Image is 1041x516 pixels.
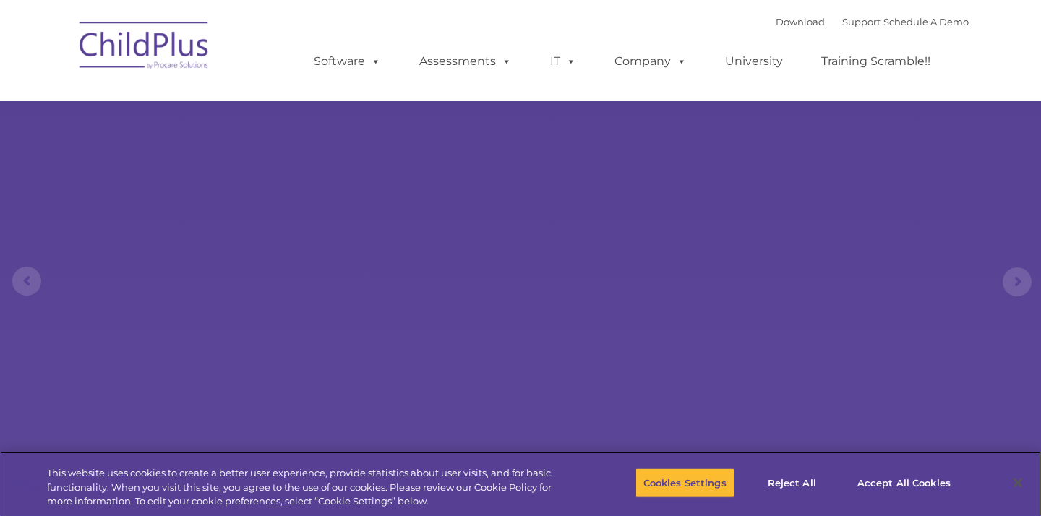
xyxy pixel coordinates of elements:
a: Software [299,47,395,76]
a: Company [600,47,701,76]
a: Schedule A Demo [883,16,969,27]
a: Download [776,16,825,27]
div: This website uses cookies to create a better user experience, provide statistics about user visit... [47,466,573,509]
button: Accept All Cookies [849,468,959,498]
button: Cookies Settings [635,468,734,498]
font: | [776,16,969,27]
a: University [711,47,797,76]
a: Training Scramble!! [807,47,945,76]
button: Reject All [747,468,837,498]
a: Support [842,16,881,27]
a: Assessments [405,47,526,76]
img: ChildPlus by Procare Solutions [72,12,217,84]
a: IT [536,47,591,76]
button: Close [1002,467,1034,499]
